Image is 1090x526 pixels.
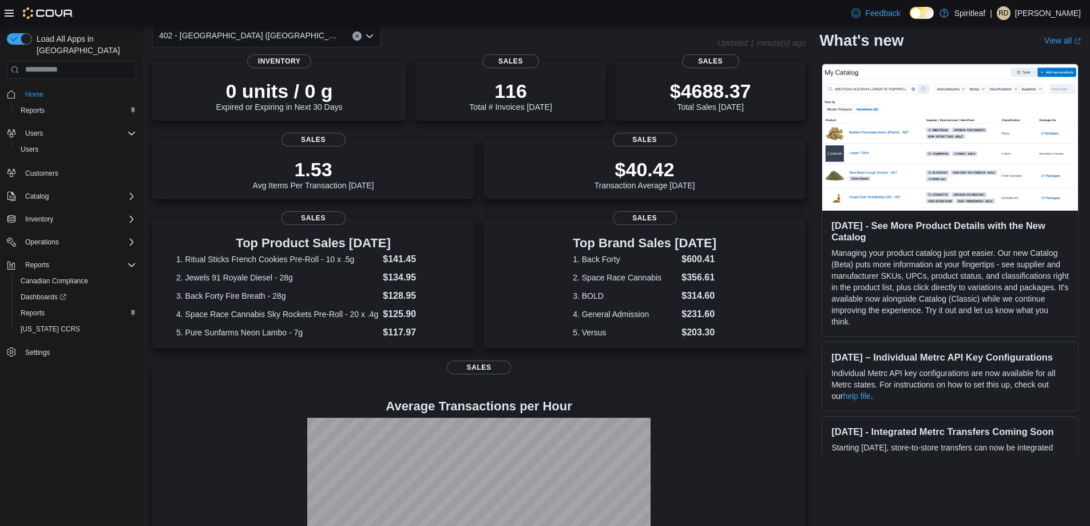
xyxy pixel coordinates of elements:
a: Reports [16,104,49,117]
span: Users [21,126,136,140]
button: Customers [2,164,141,181]
span: Sales [282,133,346,147]
span: Dashboards [16,290,136,304]
dd: $231.60 [681,307,716,321]
dd: $314.60 [681,289,716,303]
dt: 4. General Admission [573,309,677,320]
button: Operations [2,234,141,250]
dd: $125.90 [383,307,450,321]
h4: Average Transactions per Hour [161,400,796,413]
p: $4688.37 [670,80,751,102]
button: Clear input [352,31,362,41]
a: Dashboards [11,289,141,305]
dt: 4. Space Race Cannabis Sky Rockets Pre-Roll - 20 x .4g [176,309,378,320]
h3: [DATE] - Integrated Metrc Transfers Coming Soon [831,426,1069,437]
button: Reports [11,102,141,118]
span: Reports [25,260,49,270]
div: Total # Invoices [DATE] [469,80,552,112]
span: Sales [482,54,540,68]
dd: $117.97 [383,326,450,339]
svg: External link [1074,38,1081,45]
span: Reports [21,106,45,115]
a: Dashboards [16,290,71,304]
h3: Top Product Sales [DATE] [176,236,450,250]
dd: $134.95 [383,271,450,284]
a: Transfers [889,454,923,464]
span: Settings [21,345,136,359]
span: Sales [682,54,739,68]
input: Dark Mode [910,7,934,19]
div: Ravi D [997,6,1010,20]
span: Settings [25,348,50,357]
span: Users [16,143,136,156]
span: Inventory [247,54,311,68]
button: Users [21,126,47,140]
button: Users [11,141,141,157]
span: Load All Apps in [GEOGRAPHIC_DATA] [32,33,136,56]
a: [US_STATE] CCRS [16,322,85,336]
button: Catalog [2,188,141,204]
button: Reports [21,258,54,272]
span: Inventory [21,212,136,226]
button: Canadian Compliance [11,273,141,289]
h2: What's new [819,31,903,50]
span: Reports [21,258,136,272]
button: Operations [21,235,64,249]
button: Catalog [21,189,53,203]
p: $40.42 [594,158,695,181]
p: Updated 1 minute(s) ago [718,38,806,48]
span: 402 - [GEOGRAPHIC_DATA] ([GEOGRAPHIC_DATA]) [159,29,341,42]
dd: $600.41 [681,252,716,266]
span: Sales [282,211,346,225]
h3: Top Brand Sales [DATE] [573,236,716,250]
dt: 1. Ritual Sticks French Cookies Pre-Roll - 10 x .5g [176,254,378,265]
a: Reports [16,306,49,320]
div: Total Sales [DATE] [670,80,751,112]
span: Sales [613,211,677,225]
a: Customers [21,167,63,180]
button: Inventory [2,211,141,227]
button: Reports [11,305,141,321]
span: Customers [21,165,136,180]
span: Feedback [865,7,900,19]
a: help file [843,391,870,401]
dt: 5. Versus [573,327,677,338]
button: Reports [2,257,141,273]
span: Washington CCRS [16,322,136,336]
dd: $128.95 [383,289,450,303]
p: 116 [469,80,552,102]
button: Open list of options [365,31,374,41]
dd: $203.30 [681,326,716,339]
h3: [DATE] - See More Product Details with the New Catalog [831,220,1069,243]
a: Users [16,143,43,156]
span: Inventory [25,215,53,224]
span: Sales [447,361,511,374]
dt: 2. Jewels 91 Royale Diesel - 28g [176,272,378,283]
dt: 3. Back Forty Fire Breath - 28g [176,290,378,302]
button: [US_STATE] CCRS [11,321,141,337]
span: Dashboards [21,292,66,302]
dd: $356.61 [681,271,716,284]
a: View allExternal link [1044,36,1081,45]
span: Reports [16,104,136,117]
span: Users [21,145,38,154]
span: Operations [25,238,59,247]
span: Home [21,87,136,101]
a: Canadian Compliance [16,274,93,288]
span: Operations [21,235,136,249]
div: Expired or Expiring in Next 30 Days [216,80,343,112]
dt: 2. Space Race Cannabis [573,272,677,283]
p: Starting [DATE], store-to-store transfers can now be integrated with Metrc using in [GEOGRAPHIC_D... [831,442,1069,499]
nav: Complex example [7,81,136,390]
span: RD [998,6,1008,20]
span: Home [25,90,43,99]
dd: $141.45 [383,252,450,266]
span: Canadian Compliance [16,274,136,288]
p: | [990,6,992,20]
p: Individual Metrc API key configurations are now available for all Metrc states. For instructions ... [831,367,1069,402]
p: Managing your product catalog just got easier. Our new Catalog (Beta) puts more information at yo... [831,247,1069,327]
span: Users [25,129,43,138]
dt: 3. BOLD [573,290,677,302]
span: Canadian Compliance [21,276,88,286]
span: Catalog [25,192,49,201]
